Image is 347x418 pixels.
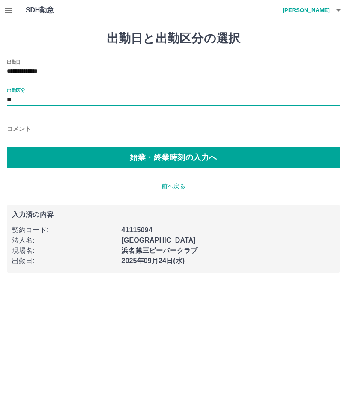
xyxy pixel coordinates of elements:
p: 法人名 : [12,235,116,246]
label: 出勤区分 [7,87,25,93]
p: 現場名 : [12,246,116,256]
b: 浜名第三ビーバークラブ [121,247,197,254]
p: 出勤日 : [12,256,116,266]
h1: 出勤日と出勤区分の選択 [7,31,340,46]
button: 始業・終業時刻の入力へ [7,147,340,168]
p: 入力済の内容 [12,211,335,218]
p: 前へ戻る [7,182,340,191]
b: [GEOGRAPHIC_DATA] [121,237,196,244]
b: 2025年09月24日(水) [121,257,185,264]
label: 出勤日 [7,59,21,65]
p: 契約コード : [12,225,116,235]
b: 41115094 [121,226,152,234]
